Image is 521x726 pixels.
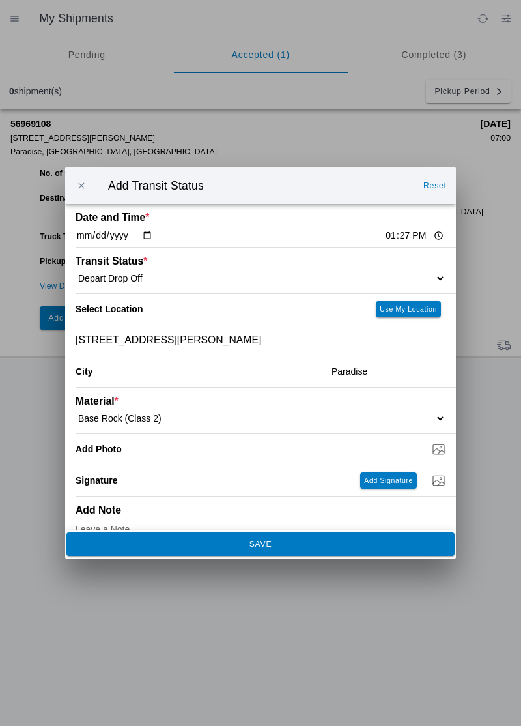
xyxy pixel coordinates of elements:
[376,301,441,317] ion-button: Use My Location
[76,334,261,346] span: [STREET_ADDRESS][PERSON_NAME]
[76,255,353,267] ion-label: Transit Status
[76,475,118,486] label: Signature
[76,396,353,407] ion-label: Material
[76,212,353,224] ion-label: Date and Time
[66,532,455,556] ion-button: SAVE
[360,472,417,489] ion-button: Add Signature
[76,366,321,377] ion-label: City
[95,179,417,193] ion-title: Add Transit Status
[76,304,143,314] label: Select Location
[418,175,452,196] ion-button: Reset
[76,504,353,516] ion-label: Add Note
